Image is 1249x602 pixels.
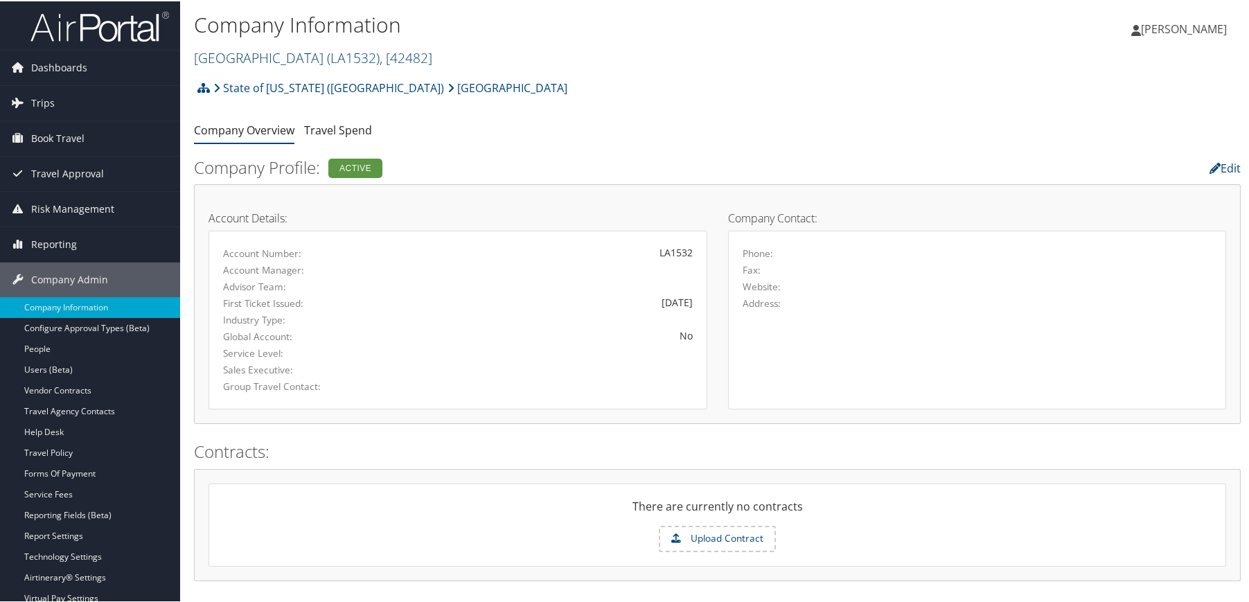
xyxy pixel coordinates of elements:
label: Group Travel Contact: [223,378,366,392]
span: Dashboards [31,49,87,84]
label: First Ticket Issued: [223,295,366,309]
label: Advisor Team: [223,278,366,292]
img: airportal-logo.png [30,9,169,42]
h2: Company Profile: [194,154,885,178]
h4: Company Contact: [728,211,1227,222]
a: [GEOGRAPHIC_DATA] [448,73,567,100]
div: LA1532 [387,244,693,258]
span: Trips [31,85,55,119]
span: Book Travel [31,120,85,154]
span: Company Admin [31,261,108,296]
span: Risk Management [31,191,114,225]
div: There are currently no contracts [209,497,1225,524]
label: Global Account: [223,328,366,342]
div: No [387,327,693,342]
span: Travel Approval [31,155,104,190]
label: Industry Type: [223,312,366,326]
label: Upload Contract [660,526,774,549]
span: Reporting [31,226,77,260]
h2: Contracts: [194,439,1241,462]
a: [PERSON_NAME] [1131,7,1241,48]
a: State of [US_STATE] ([GEOGRAPHIC_DATA]) [213,73,444,100]
label: Sales Executive: [223,362,366,375]
span: ( LA1532 ) [327,47,380,66]
a: Travel Spend [304,121,372,136]
label: Website: [743,278,781,292]
label: Phone: [743,245,773,259]
a: Company Overview [194,121,294,136]
div: Active [328,157,382,177]
span: [PERSON_NAME] [1141,20,1227,35]
label: Fax: [743,262,761,276]
label: Service Level: [223,345,366,359]
a: [GEOGRAPHIC_DATA] [194,47,432,66]
span: , [ 42482 ] [380,47,432,66]
h4: Account Details: [209,211,707,222]
h1: Company Information [194,9,892,38]
label: Account Manager: [223,262,366,276]
a: Edit [1210,159,1241,175]
label: Account Number: [223,245,366,259]
label: Address: [743,295,781,309]
div: [DATE] [387,294,693,308]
